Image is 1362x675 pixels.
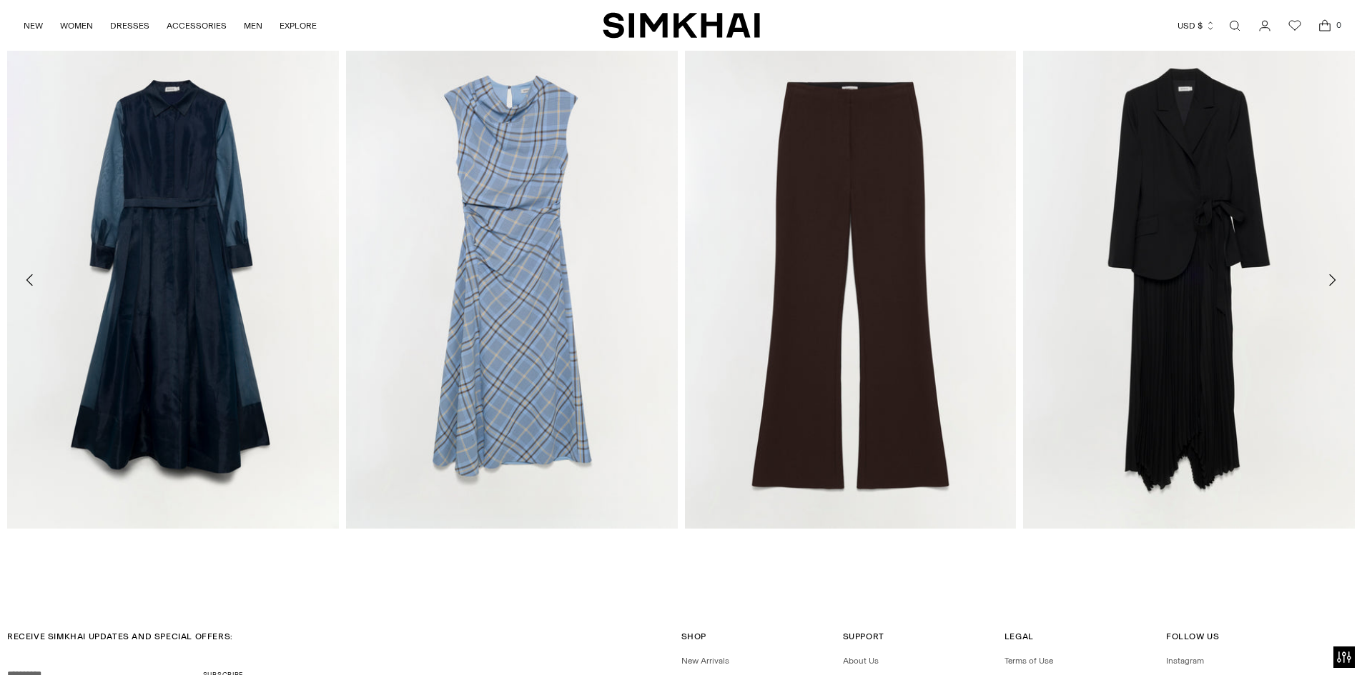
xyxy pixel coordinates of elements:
button: Move to previous carousel slide [14,264,46,296]
a: Open cart modal [1311,11,1339,40]
iframe: Sign Up via Text for Offers [11,621,144,664]
a: New Arrivals [681,656,729,666]
button: Move to next carousel slide [1316,264,1348,296]
span: Shop [681,631,706,641]
img: Kenna Trouser [685,31,1017,529]
span: Legal [1005,631,1034,641]
img: Montgomery Dress [7,31,339,529]
a: EXPLORE [280,10,317,41]
a: Terms of Use [1005,656,1053,666]
a: NEW [24,10,43,41]
a: Open search modal [1220,11,1249,40]
a: Go to the account page [1250,11,1279,40]
img: Ambretta Dress [1023,31,1355,529]
span: Follow Us [1166,631,1219,641]
img: Burke Draped Midi Dress [346,31,678,529]
button: USD $ [1178,10,1215,41]
a: ACCESSORIES [167,10,227,41]
a: Wishlist [1280,11,1309,40]
a: WOMEN [60,10,93,41]
a: About Us [843,656,879,666]
span: RECEIVE SIMKHAI UPDATES AND SPECIAL OFFERS: [7,631,233,641]
a: SIMKHAI [603,11,760,39]
span: 0 [1332,19,1345,31]
a: DRESSES [110,10,149,41]
a: MEN [244,10,262,41]
span: Support [843,631,884,641]
a: Instagram [1166,656,1204,666]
